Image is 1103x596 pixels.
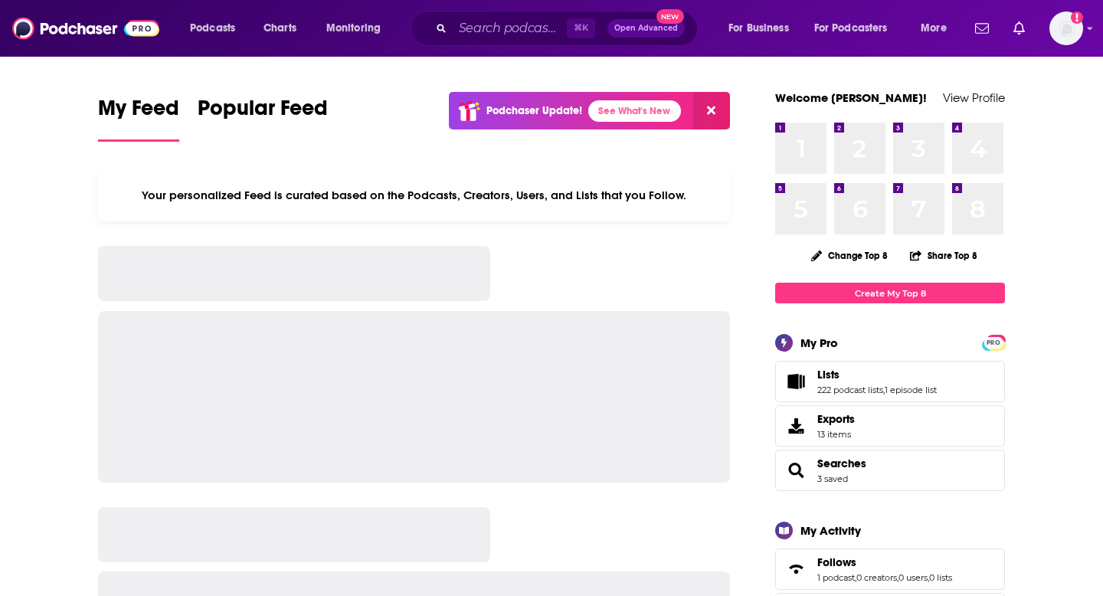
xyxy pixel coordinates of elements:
[969,15,995,41] a: Show notifications dropdown
[928,572,929,583] span: ,
[98,95,179,130] span: My Feed
[263,18,296,39] span: Charts
[781,558,811,580] a: Follows
[855,572,856,583] span: ,
[817,429,855,440] span: 13 items
[781,415,811,437] span: Exports
[254,16,306,41] a: Charts
[817,555,952,569] a: Follows
[898,572,928,583] a: 0 users
[781,460,811,481] a: Searches
[817,368,937,382] a: Lists
[198,95,328,130] span: Popular Feed
[728,18,789,39] span: For Business
[1049,11,1083,45] button: Show profile menu
[718,16,808,41] button: open menu
[1049,11,1083,45] span: Logged in as TeemsPR
[179,16,255,41] button: open menu
[817,412,855,426] span: Exports
[775,361,1005,402] span: Lists
[909,241,978,270] button: Share Top 8
[897,572,898,583] span: ,
[316,16,401,41] button: open menu
[486,104,582,117] p: Podchaser Update!
[775,90,927,105] a: Welcome [PERSON_NAME]!
[984,337,1003,349] span: PRO
[190,18,235,39] span: Podcasts
[453,16,567,41] input: Search podcasts, credits, & more...
[12,14,159,43] img: Podchaser - Follow, Share and Rate Podcasts
[817,457,866,470] a: Searches
[98,95,179,142] a: My Feed
[614,25,678,32] span: Open Advanced
[775,283,1005,303] a: Create My Top 8
[817,473,848,484] a: 3 saved
[567,18,595,38] span: ⌘ K
[775,405,1005,447] a: Exports
[1049,11,1083,45] img: User Profile
[817,368,840,382] span: Lists
[800,336,838,350] div: My Pro
[910,16,966,41] button: open menu
[802,246,897,265] button: Change Top 8
[943,90,1005,105] a: View Profile
[800,523,861,538] div: My Activity
[1071,11,1083,24] svg: Add a profile image
[425,11,712,46] div: Search podcasts, credits, & more...
[198,95,328,142] a: Popular Feed
[929,572,952,583] a: 0 lists
[98,169,730,221] div: Your personalized Feed is curated based on the Podcasts, Creators, Users, and Lists that you Follow.
[656,9,684,24] span: New
[817,555,856,569] span: Follows
[775,450,1005,491] span: Searches
[607,19,685,38] button: Open AdvancedNew
[775,549,1005,590] span: Follows
[817,572,855,583] a: 1 podcast
[804,16,910,41] button: open menu
[984,336,1003,348] a: PRO
[885,385,937,395] a: 1 episode list
[883,385,885,395] span: ,
[856,572,897,583] a: 0 creators
[326,18,381,39] span: Monitoring
[588,100,681,122] a: See What's New
[781,371,811,392] a: Lists
[814,18,888,39] span: For Podcasters
[1007,15,1031,41] a: Show notifications dropdown
[817,385,883,395] a: 222 podcast lists
[921,18,947,39] span: More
